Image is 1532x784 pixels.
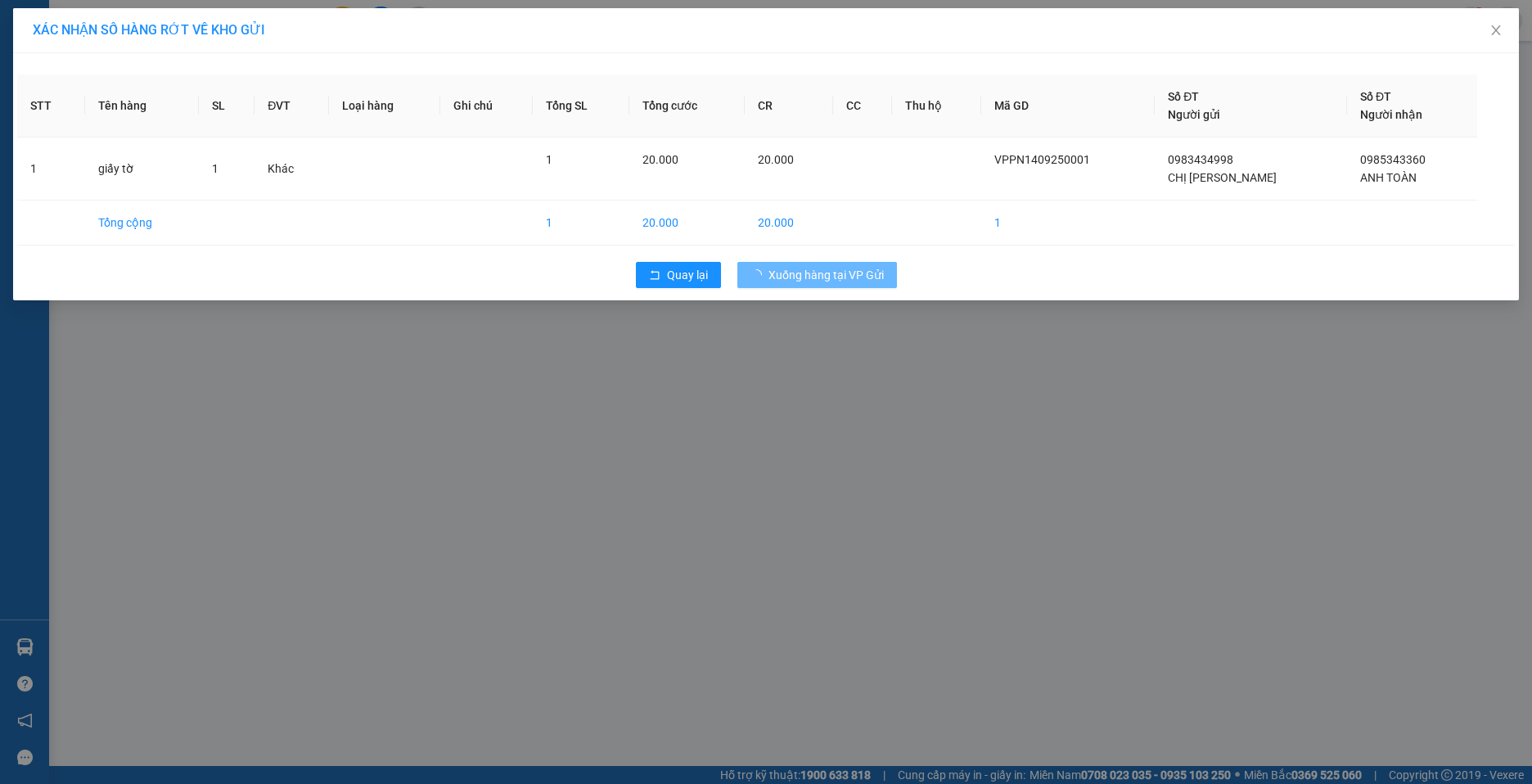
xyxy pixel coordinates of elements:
[85,137,199,201] td: giấy tờ
[440,74,534,137] th: Ghi chú
[199,74,255,137] th: SL
[1473,8,1519,54] button: Close
[1360,153,1426,166] span: 0985343360
[1168,108,1220,121] span: Người gửi
[737,262,897,288] button: Xuống hàng tại VP Gửi
[636,262,721,288] button: rollbackQuay lại
[981,74,1155,137] th: Mã GD
[1168,171,1277,184] span: CHỊ [PERSON_NAME]
[1168,90,1199,103] span: Số ĐT
[255,74,329,137] th: ĐVT
[153,61,684,81] li: Hotline: 19001155
[329,74,439,137] th: Loại hàng
[255,137,329,201] td: Khác
[17,137,85,201] td: 1
[629,201,745,246] td: 20.000
[17,74,85,137] th: STT
[153,40,684,61] li: Số 10 ngõ 15 Ngọc Hồi, Q.[PERSON_NAME], [GEOGRAPHIC_DATA]
[85,201,199,246] td: Tổng cộng
[745,201,833,246] td: 20.000
[745,74,833,137] th: CR
[758,153,794,166] span: 20.000
[533,201,629,246] td: 1
[892,74,982,137] th: Thu hộ
[20,20,102,102] img: logo.jpg
[667,266,708,284] span: Quay lại
[1360,90,1391,103] span: Số ĐT
[1360,171,1417,184] span: ANH TOÀN
[85,74,199,137] th: Tên hàng
[212,162,219,175] span: 1
[750,269,768,281] span: loading
[649,269,660,282] span: rollback
[546,153,552,166] span: 1
[20,119,244,173] b: GỬI : VP [GEOGRAPHIC_DATA]
[768,266,884,284] span: Xuống hàng tại VP Gửi
[33,22,265,38] span: XÁC NHẬN SỐ HÀNG RỚT VỀ KHO GỬI
[1168,153,1233,166] span: 0983434998
[629,74,745,137] th: Tổng cước
[1360,108,1422,121] span: Người nhận
[1489,24,1503,37] span: close
[533,74,629,137] th: Tổng SL
[994,153,1090,166] span: VPPN1409250001
[981,201,1155,246] td: 1
[833,74,891,137] th: CC
[642,153,678,166] span: 20.000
